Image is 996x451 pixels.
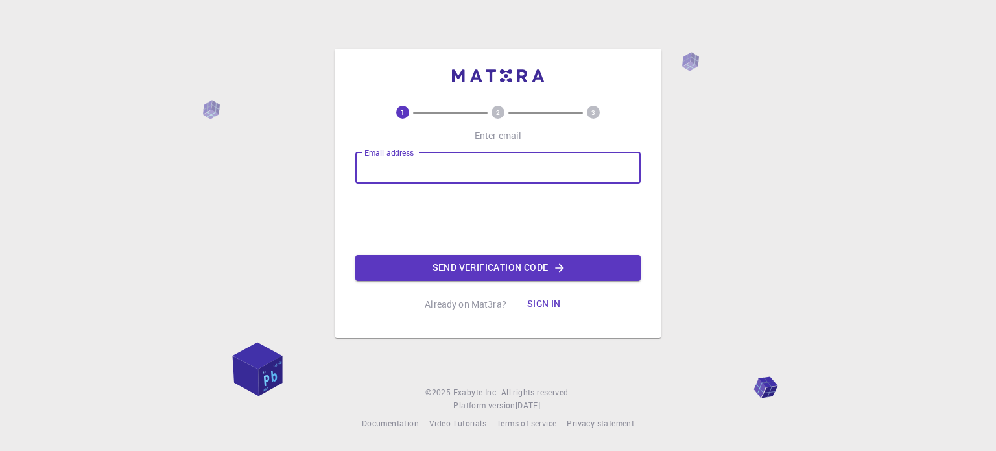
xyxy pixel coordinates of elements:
button: Sign in [517,291,571,317]
a: Privacy statement [567,417,634,430]
a: Documentation [362,417,419,430]
p: Already on Mat3ra? [425,298,506,311]
span: Video Tutorials [429,418,486,428]
iframe: reCAPTCHA [399,194,597,245]
text: 1 [401,108,405,117]
span: Documentation [362,418,419,428]
a: Video Tutorials [429,417,486,430]
span: [DATE] . [516,400,543,410]
span: Privacy statement [567,418,634,428]
text: 3 [591,108,595,117]
label: Email address [364,147,414,158]
span: Exabyte Inc. [453,387,499,397]
a: Terms of service [497,417,556,430]
span: Terms of service [497,418,556,428]
button: Send verification code [355,255,641,281]
span: All rights reserved. [501,386,571,399]
a: Exabyte Inc. [453,386,499,399]
span: © 2025 [425,386,453,399]
a: [DATE]. [516,399,543,412]
text: 2 [496,108,500,117]
span: Platform version [453,399,515,412]
p: Enter email [475,129,522,142]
